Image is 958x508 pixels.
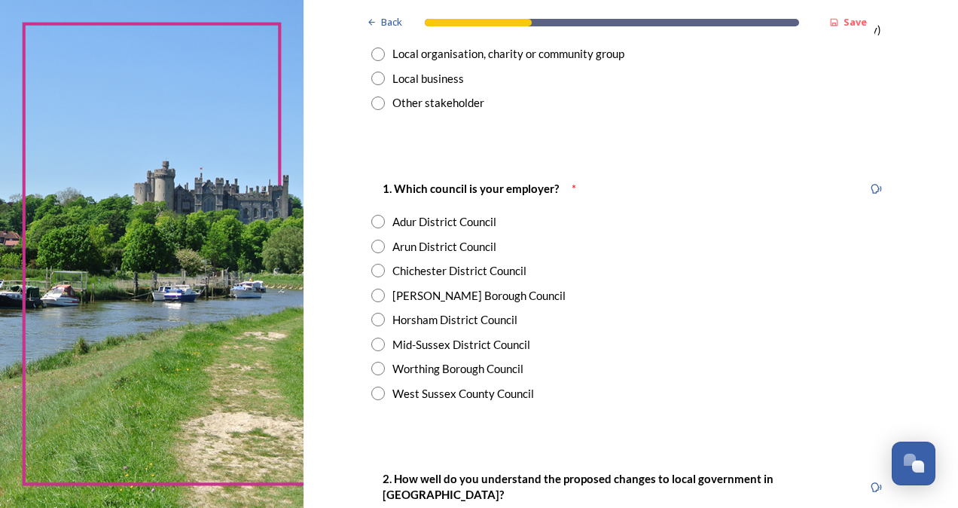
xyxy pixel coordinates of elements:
span: Back [381,15,402,29]
div: Mid-Sussex District Council [392,336,530,353]
div: Other stakeholder [392,94,484,112]
strong: Save [844,15,867,29]
strong: 2. How well do you understand the proposed changes to local government in [GEOGRAPHIC_DATA]? [383,472,776,501]
div: Local business [392,70,464,87]
div: Local organisation, charity or community group [392,45,624,63]
div: Adur District Council [392,213,496,231]
div: Arun District Council [392,238,496,256]
button: Open Chat [892,442,935,485]
div: West Sussex County Council [392,385,534,402]
div: Worthing Borough Council [392,360,523,378]
div: [PERSON_NAME] Borough Council [392,287,566,304]
div: Chichester District Council [392,262,526,280]
div: Horsham District Council [392,311,517,329]
strong: 1. Which council is your employer? [383,182,559,195]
